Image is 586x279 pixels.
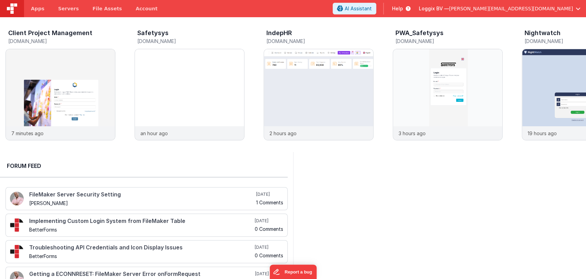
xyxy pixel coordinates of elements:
[399,130,426,137] p: 3 hours ago
[528,130,557,137] p: 19 hours ago
[5,240,288,263] a: Troubleshooting API Credentials and Icon Display Issues BetterForms [DATE] 0 Comments
[395,30,444,36] h3: PWA_Safetysys
[255,253,283,258] h5: 0 Comments
[7,162,281,170] h2: Forum Feed
[256,192,283,197] h5: [DATE]
[345,5,372,12] span: AI Assistant
[10,192,24,205] img: 411_2.png
[269,265,317,279] iframe: Marker.io feedback button
[266,39,374,44] h5: [DOMAIN_NAME]
[29,192,255,198] h4: FileMaker Server Security Setting
[392,5,403,12] span: Help
[137,39,244,44] h5: [DOMAIN_NAME]
[29,218,253,224] h4: Implementing Custom Login System from FileMaker Table
[5,214,288,237] a: Implementing Custom Login System from FileMaker Table BetterForms [DATE] 0 Comments
[419,5,581,12] button: Loggix BV — [PERSON_NAME][EMAIL_ADDRESS][DOMAIN_NAME]
[29,201,255,206] h5: [PERSON_NAME]
[29,254,253,259] h5: BetterForms
[29,227,253,232] h5: BetterForms
[29,245,253,251] h4: Troubleshooting API Credentials and Icon Display Issues
[525,30,561,36] h3: Nightwatch
[333,3,376,14] button: AI Assistant
[58,5,79,12] span: Servers
[395,39,503,44] h5: [DOMAIN_NAME]
[256,200,283,205] h5: 1 Comments
[449,5,573,12] span: [PERSON_NAME][EMAIL_ADDRESS][DOMAIN_NAME]
[8,30,92,36] h3: Client Project Management
[29,271,254,277] h4: Getting a ECONNRESET: FileMaker Server Error onFormRequest
[31,5,44,12] span: Apps
[255,226,283,232] h5: 0 Comments
[140,130,168,137] p: an hour ago
[419,5,449,12] span: Loggix BV —
[255,245,283,250] h5: [DATE]
[137,30,169,36] h3: Safetysys
[10,218,24,232] img: 295_2.png
[269,130,297,137] p: 2 hours ago
[93,5,122,12] span: File Assets
[5,187,288,210] a: FileMaker Server Security Setting [PERSON_NAME] [DATE] 1 Comments
[255,218,283,224] h5: [DATE]
[266,30,292,36] h3: IndepHR
[8,39,115,44] h5: [DOMAIN_NAME]
[255,271,283,277] h5: [DATE]
[10,245,24,258] img: 295_2.png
